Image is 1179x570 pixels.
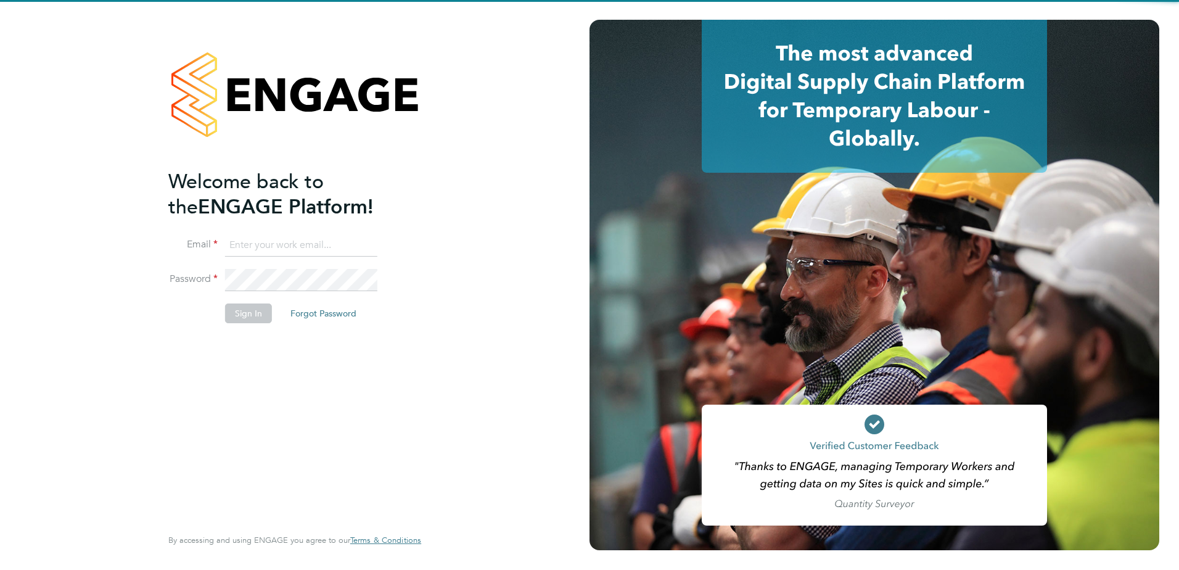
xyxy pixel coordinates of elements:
[168,170,324,219] span: Welcome back to the
[350,535,421,545] a: Terms & Conditions
[281,304,366,323] button: Forgot Password
[168,238,218,251] label: Email
[168,273,218,286] label: Password
[168,169,409,220] h2: ENGAGE Platform!
[225,304,272,323] button: Sign In
[225,234,377,257] input: Enter your work email...
[168,535,421,545] span: By accessing and using ENGAGE you agree to our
